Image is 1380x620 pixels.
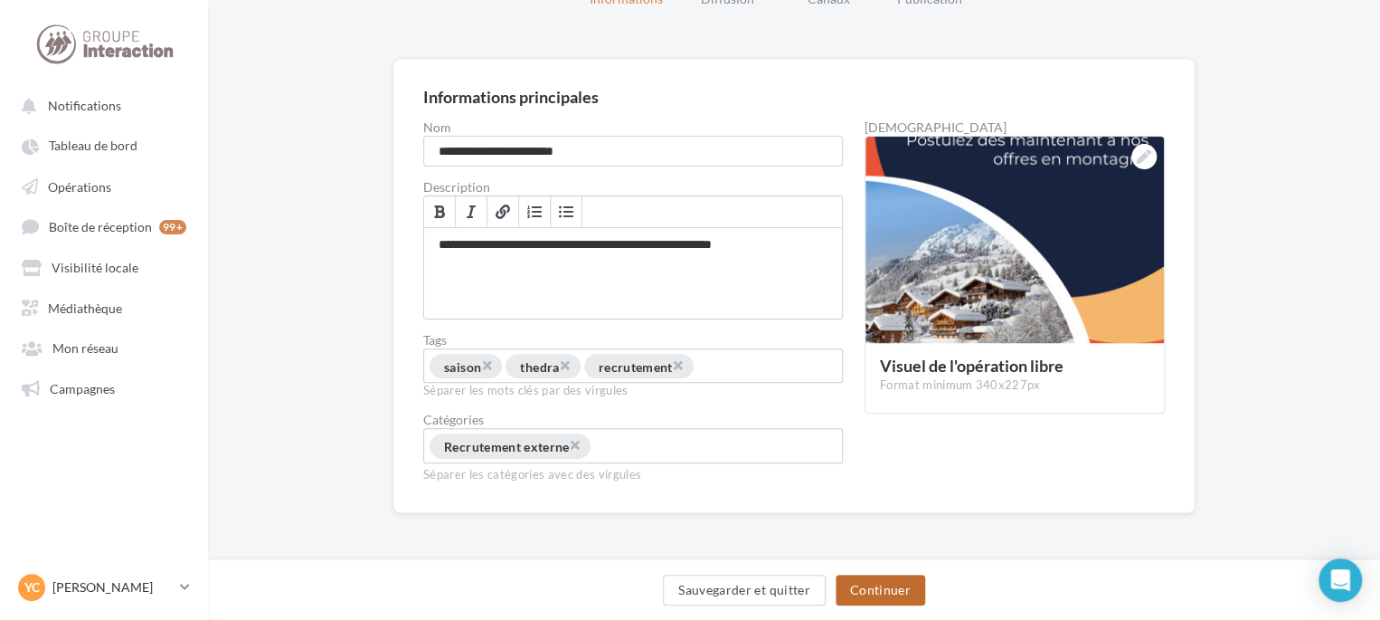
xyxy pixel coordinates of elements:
label: Tags [423,334,843,347]
div: Permet aux affiliés de trouver l'opération libre plus facilement [423,348,843,383]
div: Open Intercom Messenger [1319,558,1362,602]
span: Campagnes [50,380,115,396]
a: Mon réseau [11,330,197,363]
a: Lien [487,196,519,227]
span: Médiathèque [48,300,122,315]
div: Visuel de l'opération libre [880,358,1149,374]
div: Séparer les catégories avec des virgules [423,463,843,483]
span: Recrutement externe [444,439,570,454]
div: Informations principales [423,89,599,105]
label: Description [423,181,843,194]
a: Médiathèque [11,291,197,323]
span: saison [444,358,481,374]
span: Boîte de réception [49,219,152,234]
a: Opérations [11,169,197,202]
div: Séparer les mots clés par des virgules [423,383,843,399]
input: Permet aux affiliés de trouver l'opération libre plus facilement [695,358,830,378]
span: recrutement [599,358,673,374]
a: YC [PERSON_NAME] [14,570,194,605]
div: [DEMOGRAPHIC_DATA] [865,121,1165,134]
span: Opérations [48,178,111,194]
span: YC [24,578,40,596]
button: Continuer [836,575,925,606]
div: Choisissez une catégorie [423,428,843,463]
div: Catégories [423,414,843,426]
a: Tableau de bord [11,129,197,161]
span: × [559,357,570,374]
a: Gras (Ctrl+B) [424,196,456,227]
div: Permet de préciser les enjeux de la campagne à vos affiliés [424,228,842,319]
span: Mon réseau [52,340,118,356]
span: × [570,436,581,453]
button: Notifications [11,89,190,121]
a: Visibilité locale [11,250,197,282]
p: [PERSON_NAME] [52,578,173,596]
div: 99+ [159,220,186,234]
span: Notifications [48,98,121,113]
span: thedra [520,358,559,374]
a: Italique (Ctrl+I) [456,196,487,227]
span: Visibilité locale [52,260,138,275]
input: Choisissez une catégorie [592,437,727,458]
label: Nom [423,121,843,134]
span: Tableau de bord [49,138,137,154]
span: × [481,357,492,374]
a: Campagnes [11,371,197,404]
a: Boîte de réception 99+ [11,209,197,243]
button: Sauvegarder et quitter [663,575,826,606]
a: Insérer/Supprimer une liste numérotée [519,196,551,227]
a: Insérer/Supprimer une liste à puces [551,196,582,227]
div: Format minimum 340x227px [880,377,1149,394]
span: × [673,357,684,374]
